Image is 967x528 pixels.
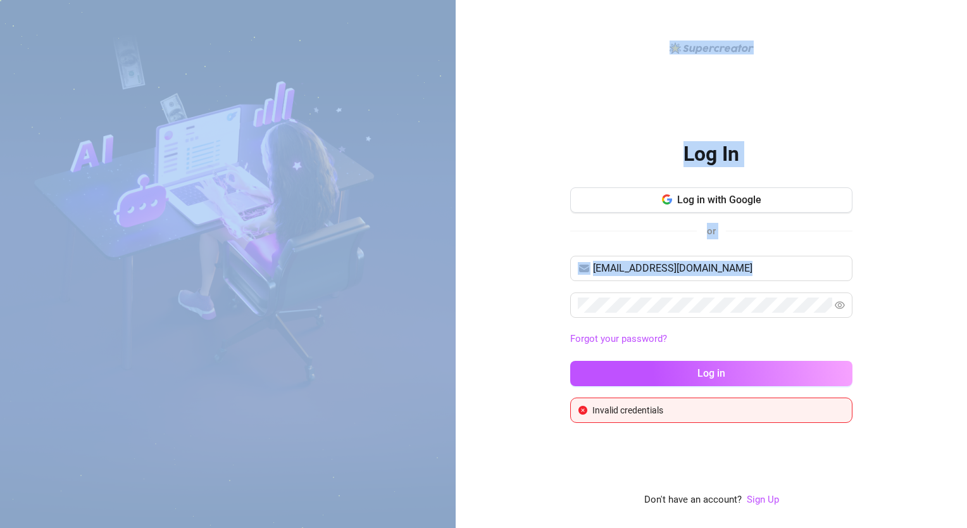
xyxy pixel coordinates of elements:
h2: Log In [683,141,739,167]
a: Forgot your password? [570,333,667,344]
img: logo-BBDzfeDw.svg [670,42,754,54]
input: Your email [593,261,845,276]
a: Sign Up [747,494,779,505]
button: Log in [570,361,852,386]
span: or [707,225,716,237]
a: Forgot your password? [570,332,852,347]
span: eye [835,300,845,310]
button: Log in with Google [570,187,852,213]
span: Log in [697,367,725,379]
div: Invalid credentials [592,403,844,417]
span: Log in with Google [677,194,761,206]
span: close-circle [578,406,587,415]
a: Sign Up [747,493,779,508]
span: Don't have an account? [644,493,742,508]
